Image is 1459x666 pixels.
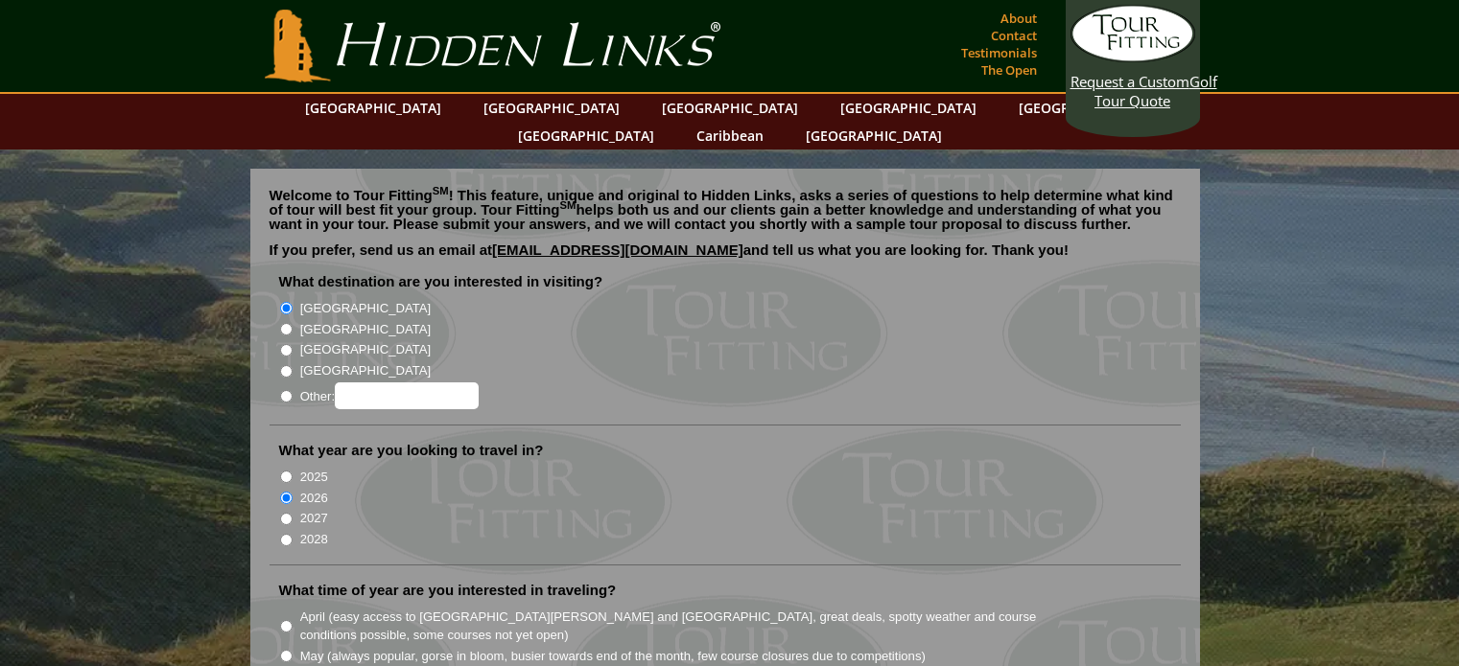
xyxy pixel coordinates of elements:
[300,382,479,409] label: Other:
[300,320,431,339] label: [GEOGRAPHIC_DATA]
[300,299,431,318] label: [GEOGRAPHIC_DATA]
[796,122,952,149] a: [GEOGRAPHIC_DATA]
[508,122,664,149] a: [GEOGRAPHIC_DATA]
[300,361,431,380] label: [GEOGRAPHIC_DATA]
[986,22,1042,49] a: Contact
[652,94,808,122] a: [GEOGRAPHIC_DATA]
[270,188,1181,231] p: Welcome to Tour Fitting ! This feature, unique and original to Hidden Links, asks a series of que...
[1071,72,1189,91] span: Request a Custom
[433,185,449,196] sup: SM
[295,94,451,122] a: [GEOGRAPHIC_DATA]
[977,57,1042,83] a: The Open
[474,94,629,122] a: [GEOGRAPHIC_DATA]
[300,340,431,359] label: [GEOGRAPHIC_DATA]
[492,241,743,258] a: [EMAIL_ADDRESS][DOMAIN_NAME]
[279,581,617,600] label: What time of year are you interested in traveling?
[300,468,328,487] label: 2025
[300,489,328,508] label: 2026
[300,647,926,666] label: May (always popular, gorse in bloom, busier towards end of the month, few course closures due to ...
[831,94,986,122] a: [GEOGRAPHIC_DATA]
[1071,5,1195,110] a: Request a CustomGolf Tour Quote
[279,441,544,460] label: What year are you looking to travel in?
[956,39,1042,66] a: Testimonials
[279,272,603,291] label: What destination are you interested in visiting?
[300,608,1071,645] label: April (easy access to [GEOGRAPHIC_DATA][PERSON_NAME] and [GEOGRAPHIC_DATA], great deals, spotty w...
[560,199,577,211] sup: SM
[1009,94,1165,122] a: [GEOGRAPHIC_DATA]
[996,5,1042,32] a: About
[270,242,1181,271] p: If you prefer, send us an email at and tell us what you are looking for. Thank you!
[687,122,773,149] a: Caribbean
[300,509,328,528] label: 2027
[300,530,328,549] label: 2028
[335,382,479,409] input: Other:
